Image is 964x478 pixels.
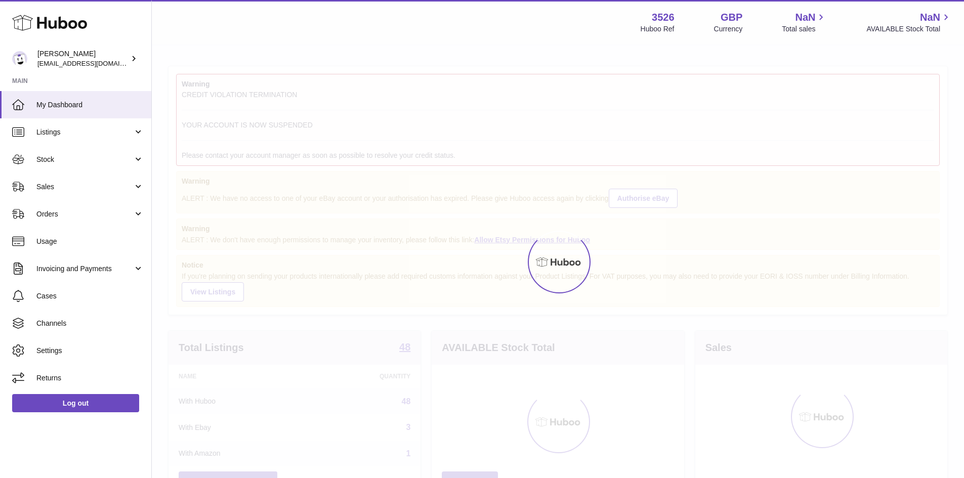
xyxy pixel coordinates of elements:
span: [EMAIL_ADDRESS][DOMAIN_NAME] [37,59,149,67]
span: Returns [36,373,144,383]
span: Stock [36,155,133,164]
span: Listings [36,127,133,137]
div: Huboo Ref [641,24,675,34]
span: Settings [36,346,144,356]
span: Orders [36,209,133,219]
span: My Dashboard [36,100,144,110]
span: Invoicing and Payments [36,264,133,274]
a: NaN Total sales [782,11,827,34]
span: Usage [36,237,144,246]
span: AVAILABLE Stock Total [866,24,952,34]
span: Channels [36,319,144,328]
a: Log out [12,394,139,412]
span: Cases [36,291,144,301]
strong: 3526 [652,11,675,24]
span: Total sales [782,24,827,34]
span: NaN [920,11,940,24]
strong: GBP [721,11,742,24]
div: Currency [714,24,743,34]
a: NaN AVAILABLE Stock Total [866,11,952,34]
span: Sales [36,182,133,192]
img: internalAdmin-3526@internal.huboo.com [12,51,27,66]
span: NaN [795,11,815,24]
div: [PERSON_NAME] [37,49,129,68]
